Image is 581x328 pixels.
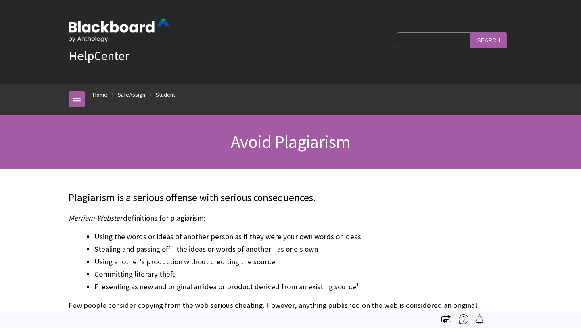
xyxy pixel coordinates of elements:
span: Avoid Plagiarism [231,130,350,153]
li: Stealing and passing off—the ideas or words of another—as one's own [94,244,512,255]
span: Merriam-Webster [69,213,122,223]
a: HelpCenter [69,48,129,64]
p: definitions for plagiarism: [69,213,512,223]
a: SafeAssign [118,90,145,100]
sup: 1 [356,281,359,288]
p: Few people consider copying from the web serious cheating. However, anything published on the web... [69,300,512,321]
img: Follow this page [474,314,484,324]
a: Student [156,90,175,100]
li: Committing literary theft [94,269,512,280]
p: Plagiarism is a serious offense with serious consequences. [69,191,512,205]
img: Print [441,314,451,324]
li: Presenting as new and original an idea or product derived from an existing source [94,281,512,292]
input: Search [470,32,507,48]
li: Using another's production without crediting the source [94,256,512,267]
a: Home [93,90,107,100]
img: Blackboard by Anthology [69,19,169,42]
img: More help [459,314,468,324]
strong: Help [69,48,94,64]
li: Using the words or ideas of another person as if they were your own words or ideas [94,231,512,242]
